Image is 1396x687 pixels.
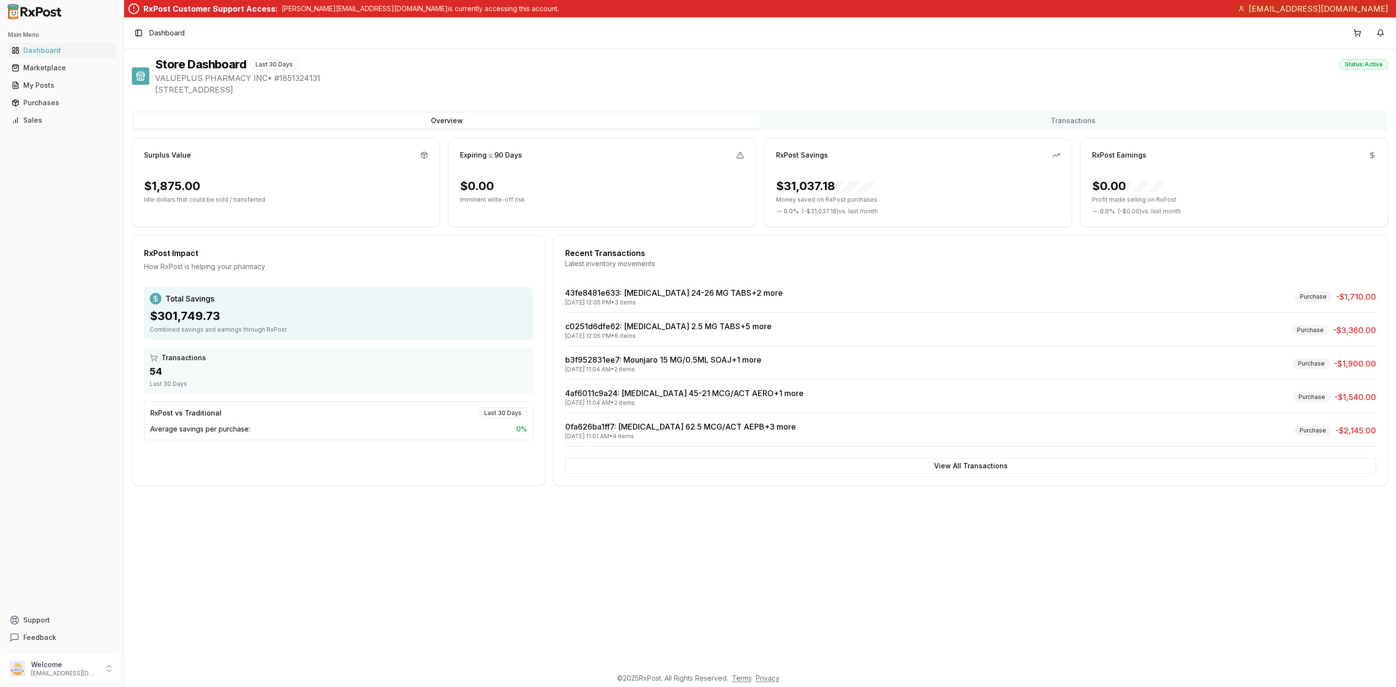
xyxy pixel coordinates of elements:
[250,59,298,70] div: Last 30 Days
[565,247,1376,259] div: Recent Transactions
[155,72,1388,84] span: VALUEPLUS PHARMACY INC • # 1851324131
[1092,196,1376,204] p: Profit made selling on RxPost
[1294,425,1332,436] div: Purchase
[4,60,120,76] button: Marketplace
[460,150,522,160] div: Expiring ≤ 90 Days
[1336,291,1376,303] span: -$1,710.00
[4,4,66,19] img: RxPost Logo
[8,77,116,94] a: My Posts
[23,633,56,642] span: Feedback
[1293,358,1330,369] div: Purchase
[144,178,200,194] div: $1,875.00
[756,674,779,682] a: Privacy
[165,293,214,304] span: Total Savings
[161,353,206,363] span: Transactions
[565,288,783,298] a: 43fe8481e633: [MEDICAL_DATA] 24-26 MG TABS+2 more
[460,196,744,204] p: Imminent write-off risk
[150,408,222,418] div: RxPost vs Traditional
[155,57,246,72] h1: Store Dashboard
[1118,208,1181,215] span: ( - $0.00 ) vs. last month
[776,150,828,160] div: RxPost Savings
[144,262,533,272] div: How RxPost is helping your pharmacy
[150,380,527,388] div: Last 30 Days
[1249,3,1388,15] span: [EMAIL_ADDRESS][DOMAIN_NAME]
[460,178,494,194] div: $0.00
[8,31,116,39] h2: Main Menu
[760,113,1386,128] button: Transactions
[4,43,120,58] button: Dashboard
[516,424,527,434] span: 0 %
[8,42,116,59] a: Dashboard
[149,28,185,38] nav: breadcrumb
[1100,208,1115,215] span: 0.0 %
[565,399,804,407] div: [DATE] 11:04 AM • 2 items
[12,115,112,125] div: Sales
[31,660,98,670] p: Welcome
[565,388,804,398] a: 4af6011c9a24: [MEDICAL_DATA] 45-21 MCG/ACT AERO+1 more
[144,247,533,259] div: RxPost Impact
[565,458,1376,474] button: View All Transactions
[150,424,250,434] span: Average savings per purchase:
[565,299,783,306] div: [DATE] 12:05 PM • 3 items
[143,3,278,15] div: RxPost Customer Support Access:
[144,196,428,204] p: Idle dollars that could be sold / transferred
[565,422,796,431] a: 0fa626ba1ff7: [MEDICAL_DATA] 62.5 MCG/ACT AEPB+3 more
[4,611,120,629] button: Support
[8,112,116,129] a: Sales
[150,308,527,324] div: $301,749.73
[732,674,752,682] a: Terms
[150,365,527,378] div: 54
[1334,391,1376,403] span: -$1,540.00
[1295,291,1332,302] div: Purchase
[1292,325,1329,336] div: Purchase
[31,670,98,677] p: [EMAIL_ADDRESS][DOMAIN_NAME]
[150,326,527,334] div: Combined savings and earnings through RxPost
[12,63,112,73] div: Marketplace
[144,150,191,160] div: Surplus Value
[565,259,1376,269] div: Latest inventory movements
[1334,358,1376,369] span: -$1,900.00
[1092,150,1146,160] div: RxPost Earnings
[565,366,761,373] div: [DATE] 11:04 AM • 2 items
[10,661,25,676] img: User avatar
[802,208,878,215] span: ( - $31,037.18 ) vs. last month
[282,4,559,14] p: [PERSON_NAME][EMAIL_ADDRESS][DOMAIN_NAME] is currently accessing this account.
[4,629,120,646] button: Feedback
[8,59,116,77] a: Marketplace
[12,98,112,108] div: Purchases
[8,94,116,112] a: Purchases
[1339,59,1388,70] div: Status: Active
[565,332,772,340] div: [DATE] 12:05 PM • 6 items
[1092,178,1165,194] div: $0.00
[784,208,799,215] span: 0.0 %
[4,78,120,93] button: My Posts
[149,28,185,38] span: Dashboard
[1335,425,1376,436] span: -$2,145.00
[776,196,1060,204] p: Money saved on RxPost purchases
[134,113,760,128] button: Overview
[565,355,761,365] a: b3f952831ee7: Mounjaro 15 MG/0.5ML SOAJ+1 more
[4,112,120,128] button: Sales
[1333,324,1376,336] span: -$3,360.00
[565,432,796,440] div: [DATE] 11:01 AM • 4 items
[565,321,772,331] a: c0251d6dfe62: [MEDICAL_DATA] 2.5 MG TABS+5 more
[12,46,112,55] div: Dashboard
[776,178,874,194] div: $31,037.18
[479,408,527,418] div: Last 30 Days
[1293,392,1331,402] div: Purchase
[12,80,112,90] div: My Posts
[4,95,120,111] button: Purchases
[155,84,1388,96] span: [STREET_ADDRESS]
